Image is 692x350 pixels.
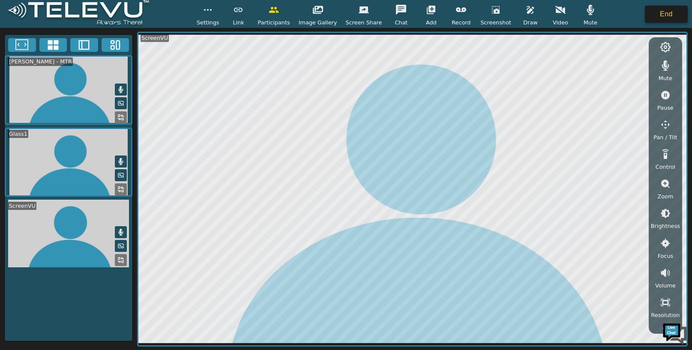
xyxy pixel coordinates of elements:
span: Settings [197,18,219,27]
button: Picture in Picture [115,97,127,109]
span: Screenshot [480,18,511,27]
button: Mute [115,226,127,238]
button: Mute [115,156,127,168]
button: Picture in Picture [115,240,127,252]
div: Minimize live chat window [141,4,161,25]
div: ScreenVU [141,34,169,42]
button: Picture in Picture [115,169,127,181]
button: 4x4 [39,38,67,52]
span: We're online! [50,108,118,194]
button: Two Window Medium [70,38,98,52]
span: Add [426,18,437,27]
img: Chat Widget [662,320,688,346]
span: Focus [658,252,674,260]
span: Draw [523,18,537,27]
span: Chat [395,18,407,27]
button: Replace Feed [115,254,127,266]
button: Fullscreen [8,38,36,52]
textarea: Type your message and hit 'Enter' [4,234,163,264]
span: Volume [655,281,676,290]
div: Chat with us now [45,45,144,56]
span: Image Gallery [299,18,337,27]
div: ScreenVU [8,202,36,210]
span: Pan / Tilt [653,133,677,141]
span: Brightness [651,222,680,230]
span: Participants [258,18,290,27]
span: Resolution [651,311,680,319]
button: Replace Feed [115,111,127,123]
span: Video [553,18,568,27]
button: Replace Feed [115,183,127,195]
span: Screen Share [345,18,382,27]
span: Mute [584,18,597,27]
span: Pause [657,104,674,112]
div: Glass1 [8,130,28,138]
span: Zoom [657,192,673,200]
button: End [645,6,688,23]
img: d_736959983_company_1615157101543_736959983 [15,40,36,61]
button: Mute [115,84,127,96]
span: Record [452,18,470,27]
span: Link [233,18,244,27]
div: [PERSON_NAME] - MTR [8,57,73,66]
span: Control [656,163,675,171]
button: Three Window Medium [102,38,129,52]
span: Mute [659,74,672,82]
